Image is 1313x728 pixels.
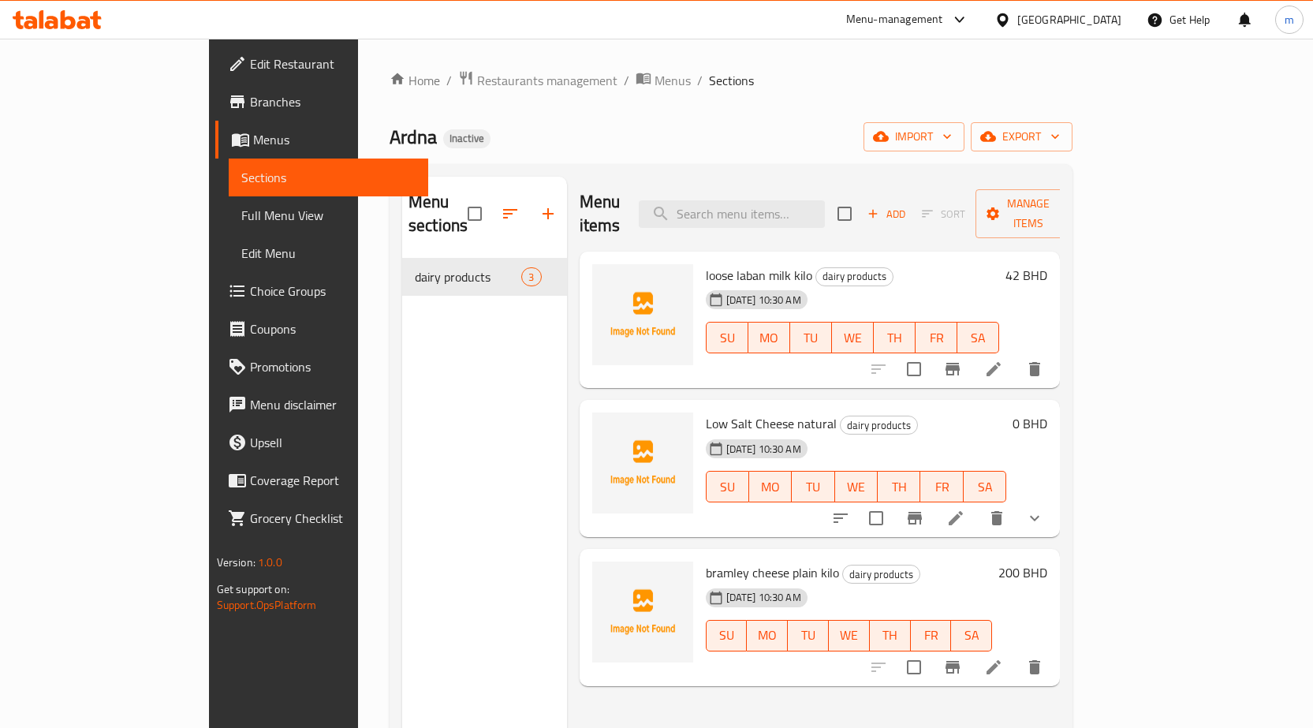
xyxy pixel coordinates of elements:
[988,194,1069,233] span: Manage items
[580,190,621,237] h2: Menu items
[215,121,428,159] a: Menus
[258,552,282,573] span: 1.0.0
[864,122,964,151] button: import
[250,357,416,376] span: Promotions
[706,471,749,502] button: SU
[748,322,790,353] button: MO
[838,327,867,349] span: WE
[250,509,416,528] span: Grocery Checklist
[920,471,963,502] button: FR
[253,130,416,149] span: Menus
[229,234,428,272] a: Edit Menu
[984,658,1003,677] a: Edit menu item
[624,71,629,90] li: /
[840,416,918,435] div: dairy products
[215,386,428,424] a: Menu disclaimer
[755,476,785,498] span: MO
[655,71,691,90] span: Menus
[592,413,693,513] img: Low Salt Cheese natural
[788,620,829,651] button: TU
[217,552,256,573] span: Version:
[250,433,416,452] span: Upsell
[816,267,893,286] span: dairy products
[697,71,703,90] li: /
[458,197,491,230] span: Select all sections
[250,92,416,111] span: Branches
[876,127,952,147] span: import
[250,319,416,338] span: Coupons
[874,322,916,353] button: TH
[916,322,957,353] button: FR
[790,322,832,353] button: TU
[443,132,491,145] span: Inactive
[880,327,909,349] span: TH
[911,620,952,651] button: FR
[951,620,992,651] button: SA
[1016,648,1054,686] button: delete
[896,499,934,537] button: Branch-specific-item
[522,270,540,285] span: 3
[983,127,1060,147] span: export
[829,620,870,651] button: WE
[402,258,567,296] div: dairy products3
[215,424,428,461] a: Upsell
[971,122,1072,151] button: export
[215,461,428,499] a: Coverage Report
[878,471,920,502] button: TH
[841,416,917,435] span: dairy products
[521,267,541,286] div: items
[957,322,999,353] button: SA
[215,310,428,348] a: Coupons
[841,476,871,498] span: WE
[706,412,837,435] span: Low Salt Cheese natural
[415,267,521,286] span: dairy products
[912,202,975,226] span: Select section first
[884,476,914,498] span: TH
[215,348,428,386] a: Promotions
[927,476,957,498] span: FR
[794,624,822,647] span: TU
[706,620,748,651] button: SU
[835,471,878,502] button: WE
[713,327,742,349] span: SU
[241,206,416,225] span: Full Menu View
[443,129,491,148] div: Inactive
[846,10,943,29] div: Menu-management
[796,327,826,349] span: TU
[1285,11,1294,28] span: m
[1016,499,1054,537] button: show more
[250,395,416,414] span: Menu disclaimer
[975,189,1081,238] button: Manage items
[229,159,428,196] a: Sections
[978,499,1016,537] button: delete
[870,620,911,651] button: TH
[250,54,416,73] span: Edit Restaurant
[1017,11,1121,28] div: [GEOGRAPHIC_DATA]
[917,624,946,647] span: FR
[720,442,808,457] span: [DATE] 10:30 AM
[946,509,965,528] a: Edit menu item
[1005,264,1047,286] h6: 42 BHD
[755,327,784,349] span: MO
[477,71,617,90] span: Restaurants management
[798,476,828,498] span: TU
[815,267,893,286] div: dairy products
[865,205,908,223] span: Add
[215,499,428,537] a: Grocery Checklist
[822,499,860,537] button: sort-choices
[964,471,1006,502] button: SA
[747,620,788,651] button: MO
[408,190,468,237] h2: Menu sections
[843,566,919,584] span: dairy products
[250,282,416,301] span: Choice Groups
[241,244,416,263] span: Edit Menu
[861,202,912,226] button: Add
[749,471,792,502] button: MO
[529,195,567,233] button: Add section
[706,322,748,353] button: SU
[713,476,743,498] span: SU
[592,264,693,365] img: loose laban milk kilo
[720,293,808,308] span: [DATE] 10:30 AM
[922,327,951,349] span: FR
[897,353,931,386] span: Select to update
